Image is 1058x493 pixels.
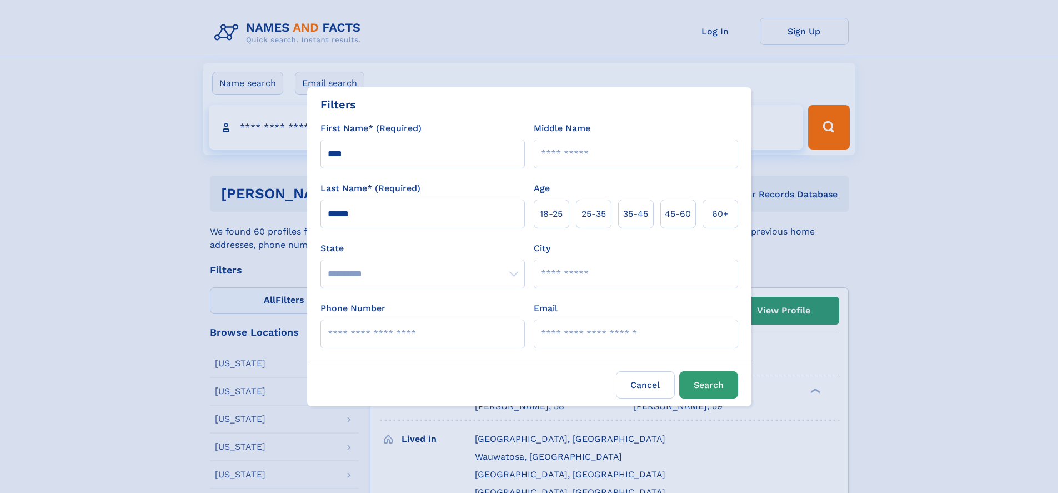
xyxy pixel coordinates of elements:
[320,242,525,255] label: State
[320,182,420,195] label: Last Name* (Required)
[581,207,606,221] span: 25‑35
[320,302,385,315] label: Phone Number
[679,371,738,399] button: Search
[712,207,729,221] span: 60+
[623,207,648,221] span: 35‑45
[540,207,563,221] span: 18‑25
[320,96,356,113] div: Filters
[534,242,550,255] label: City
[534,122,590,135] label: Middle Name
[616,371,675,399] label: Cancel
[320,122,422,135] label: First Name* (Required)
[534,302,558,315] label: Email
[534,182,550,195] label: Age
[665,207,691,221] span: 45‑60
